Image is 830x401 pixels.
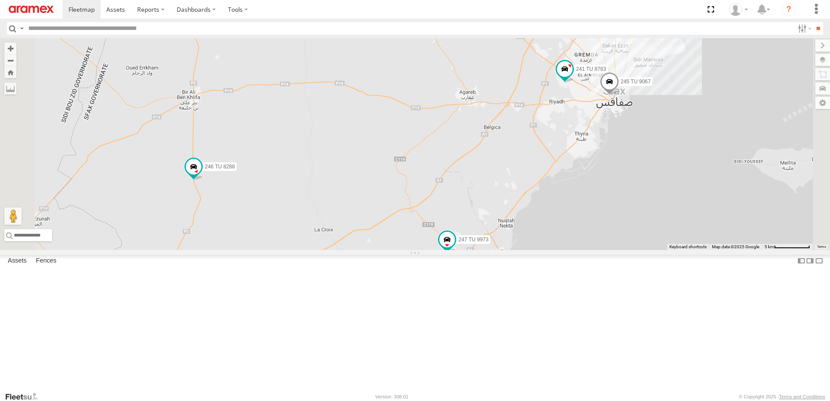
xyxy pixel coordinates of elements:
label: Map Settings [815,97,830,109]
a: Terms (opens in new tab) [817,245,826,249]
button: Map Scale: 5 km per 79 pixels [762,244,813,250]
button: Zoom in [4,43,16,54]
label: Fences [32,255,61,267]
button: Zoom Home [4,66,16,78]
img: aramex-logo.svg [9,6,54,13]
div: Version: 308.01 [375,394,408,399]
label: Hide Summary Table [815,255,823,267]
span: 246 TU 8288 [205,164,235,170]
span: 245 TU 9067 [621,79,651,85]
span: 5 km [764,244,774,249]
button: Keyboard shortcuts [669,244,707,250]
label: Assets [3,255,31,267]
i: ? [782,3,796,16]
button: Zoom out [4,54,16,66]
a: Visit our Website [5,392,45,401]
label: Search Filter Options [794,22,813,35]
span: 247 TU 9973 [458,237,488,243]
span: Map data ©2025 Google [712,244,759,249]
div: Montassar Cheffi [726,3,751,16]
label: Search Query [18,22,25,35]
label: Dock Summary Table to the Left [797,255,806,267]
label: Measure [4,82,16,95]
span: 241 TU 8763 [576,66,606,72]
div: © Copyright 2025 - [739,394,825,399]
label: Dock Summary Table to the Right [806,255,814,267]
a: Terms and Conditions [779,394,825,399]
button: Drag Pegman onto the map to open Street View [4,207,22,225]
